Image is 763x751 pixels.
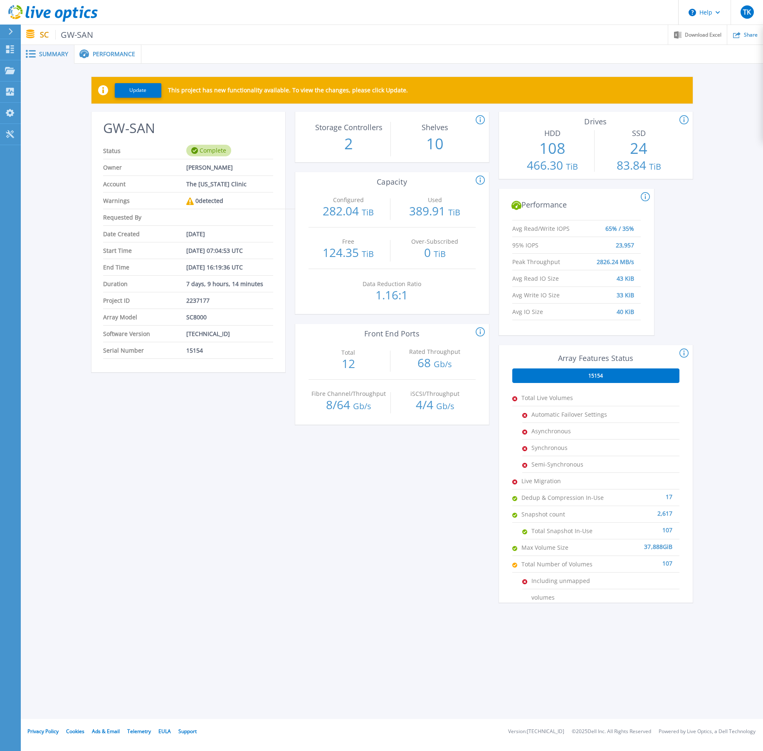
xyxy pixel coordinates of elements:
span: Total Live Volumes [521,390,605,406]
span: Software Version [103,326,186,342]
span: Status [103,143,186,159]
p: Data Reduction Ratio [354,281,430,287]
span: 15154 [186,342,203,358]
span: Gb/s [353,400,371,412]
span: Peak Throughput [512,254,597,262]
span: 7 days, 9 hours, 14 minutes [186,276,263,292]
a: Ads & Email [92,728,120,735]
span: Avg Write IO Size [512,287,597,295]
span: Snapshot count [521,506,605,522]
span: Date Created [103,226,186,242]
span: [PERSON_NAME] [186,159,233,175]
span: [DATE] 07:04:53 UTC [186,242,243,259]
span: 33 KiB [617,287,634,295]
p: 389.91 [395,205,475,218]
li: © 2025 Dell Inc. All Rights Reserved [572,729,651,734]
span: TiB [649,161,661,172]
span: Array Model [103,309,186,325]
span: Including unmapped volumes [531,573,615,589]
span: Download Excel [685,32,721,37]
span: Automatic Failover Settings [531,406,615,422]
button: Update [115,83,161,98]
h3: HDD [512,129,593,138]
span: Avg Read/Write IOPS [512,220,597,228]
p: Fibre Channel/Throughput [311,391,387,397]
span: Max Volume Size [521,539,605,556]
p: 12 [309,358,389,369]
span: SC8000 [186,309,207,325]
span: 23,957 [616,237,634,245]
span: 2826.24 MB/s [597,254,634,262]
span: [DATE] 16:19:36 UTC [186,259,243,275]
span: Gb/s [434,358,452,370]
p: Rated Throughput [397,349,473,355]
span: GW-SAN [55,30,94,40]
span: Total Number of Volumes [521,556,605,572]
span: Avg IO Size [512,304,597,311]
p: SC [40,30,94,40]
p: This project has new functionality available. To view the changes, please click Update. [168,87,408,94]
span: Live Migration [521,473,605,489]
span: Start Time [103,242,186,259]
span: TiB [566,161,578,172]
h2: GW-SAN [103,121,273,136]
p: 4 / 4 [395,399,475,412]
p: Total [310,350,386,356]
span: 95% IOPS [512,237,597,245]
li: Version: [TECHNICAL_ID] [508,729,564,734]
p: 24 [599,138,679,159]
p: iSCSI/Throughput [397,391,473,397]
span: Warnings [103,193,186,209]
span: Project ID [103,292,186,309]
p: 108 [512,138,593,159]
span: The [US_STATE] Clinic [186,176,247,192]
a: Support [178,728,197,735]
span: Synchronous [531,440,615,456]
p: 83.84 [599,159,679,173]
p: 8 / 64 [309,399,389,412]
a: EULA [158,728,171,735]
p: 1.16:1 [352,289,432,301]
p: Used [397,197,473,203]
a: Cookies [66,728,84,735]
p: Over-Subscribed [397,239,473,245]
p: Free [310,239,386,245]
span: Account [103,176,186,192]
span: Share [744,32,758,37]
span: 40 KiB [617,304,634,311]
a: Telemetry [127,728,151,735]
div: 17 [605,489,673,498]
p: 68 [395,357,475,370]
span: Semi-Synchronous [531,456,615,472]
span: Performance [93,51,135,57]
p: Storage Controllers [311,124,387,131]
div: 0 detected [186,193,223,209]
span: Asynchronous [531,423,615,439]
span: TiB [362,207,374,218]
span: Avg Read IO Size [512,270,597,278]
div: 2,617 [605,506,673,514]
span: Serial Number [103,342,186,358]
span: 2237177 [186,292,210,309]
div: 107 [605,556,673,564]
span: TiB [434,248,446,259]
p: 2 [309,133,389,155]
span: 43 KiB [617,270,634,278]
span: TiB [448,207,460,218]
span: End Time [103,259,186,275]
span: Dedup & Compression In-Use [521,489,605,506]
p: 282.04 [309,205,389,218]
h3: SSD [599,129,679,138]
h3: Array Features Status [512,354,679,363]
span: TiB [362,248,374,259]
p: Shelves [397,124,473,131]
span: Owner [103,159,186,175]
p: 466.30 [512,159,593,173]
span: Total Snapshot In-Use [531,523,615,539]
span: TK [743,9,751,15]
span: Summary [39,51,68,57]
h2: Performance [511,200,641,210]
p: 124.35 [309,247,389,260]
p: Configured [310,197,386,203]
p: 10 [395,133,475,155]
